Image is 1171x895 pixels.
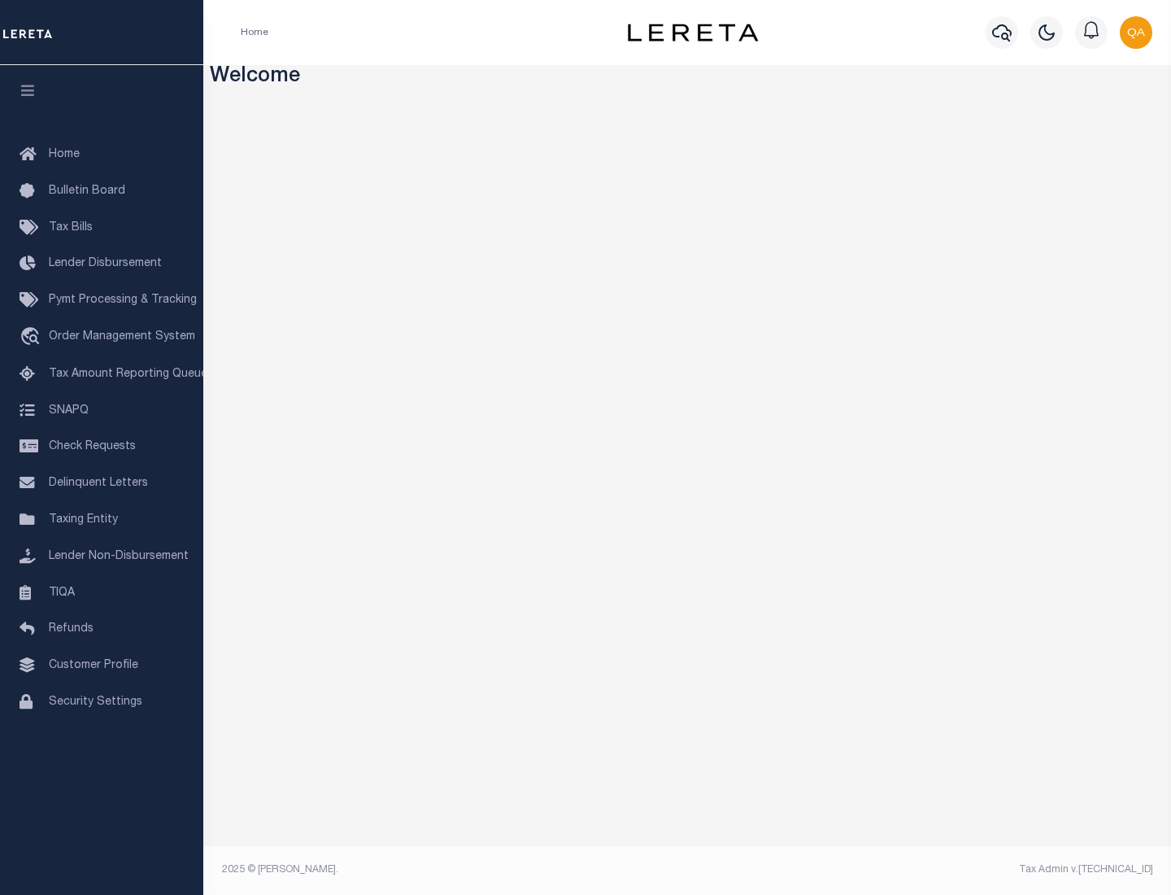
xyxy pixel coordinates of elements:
h3: Welcome [210,65,1165,90]
img: logo-dark.svg [628,24,758,41]
span: Check Requests [49,441,136,452]
span: TIQA [49,587,75,598]
span: Refunds [49,623,94,635]
span: Lender Disbursement [49,258,162,269]
span: Home [49,149,80,160]
span: SNAPQ [49,404,89,416]
div: 2025 © [PERSON_NAME]. [210,862,688,877]
span: Tax Amount Reporting Queue [49,369,207,380]
span: Pymt Processing & Tracking [49,295,197,306]
span: Security Settings [49,696,142,708]
span: Tax Bills [49,222,93,234]
span: Lender Non-Disbursement [49,551,189,562]
span: Customer Profile [49,660,138,671]
span: Taxing Entity [49,514,118,526]
li: Home [241,25,268,40]
span: Bulletin Board [49,186,125,197]
div: Tax Admin v.[TECHNICAL_ID] [699,862,1153,877]
img: svg+xml;base64,PHN2ZyB4bWxucz0iaHR0cDovL3d3dy53My5vcmcvMjAwMC9zdmciIHBvaW50ZXItZXZlbnRzPSJub25lIi... [1120,16,1152,49]
span: Delinquent Letters [49,478,148,489]
span: Order Management System [49,331,195,343]
i: travel_explore [20,327,46,348]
